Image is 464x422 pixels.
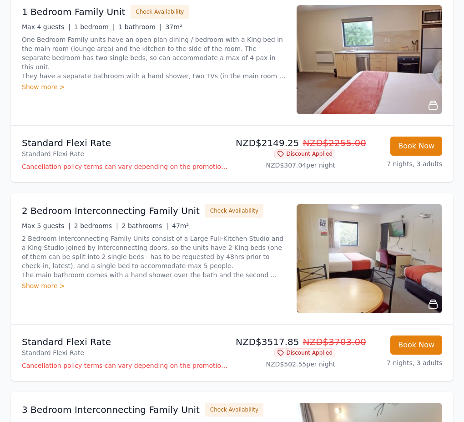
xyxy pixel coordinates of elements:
[22,5,125,18] h3: 1 Bedroom Family Unit
[303,137,367,148] span: NZD$2255.00
[22,403,200,416] h3: 3 Bedroom Interconnecting Family Unit
[303,336,367,347] span: NZD$3703.00
[22,281,286,290] div: Show more >
[118,23,161,31] span: 1 bathroom |
[236,336,335,348] p: NZD$3517.85
[22,204,200,217] h3: 2 Bedroom Interconnecting Family Unit
[205,204,263,218] button: Check Availability
[172,222,189,229] span: 47m²
[74,23,115,31] span: 1 bedroom |
[22,137,228,149] p: Standard Flexi Rate
[22,23,71,31] span: Max 4 guests |
[236,137,335,149] p: NZD$2149.25
[236,161,335,170] p: NZD$307.04 per night
[122,222,168,229] span: 2 bathrooms |
[22,336,228,348] p: Standard Flexi Rate
[22,361,228,370] p: Cancellation policy terms can vary depending on the promotion employed and the time of stay of th...
[343,159,442,168] p: 7 nights, 3 adults
[22,82,286,92] div: Show more >
[343,358,442,367] p: 7 nights, 3 adults
[274,149,335,158] span: Discount Applied
[390,336,442,355] button: Book Now
[205,403,263,417] button: Check Availability
[390,137,442,156] button: Book Now
[131,5,189,19] button: Check Availability
[22,35,286,81] p: One Bedroom Family units have an open plan dining / bedroom with a King bed in the main room (lou...
[22,222,71,229] span: Max 5 guests |
[236,360,335,369] p: NZD$502.55 per night
[22,149,228,158] p: Standard Flexi Rate
[22,234,286,280] p: 2 Bedroom Interconnecting Family Units consist of a Large Full-Kitchen Studio and a King Studio j...
[22,162,228,171] p: Cancellation policy terms can vary depending on the promotion employed and the time of stay of th...
[165,23,182,31] span: 37m²
[274,348,335,357] span: Discount Applied
[22,348,228,357] p: Standard Flexi Rate
[74,222,118,229] span: 2 bedrooms |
